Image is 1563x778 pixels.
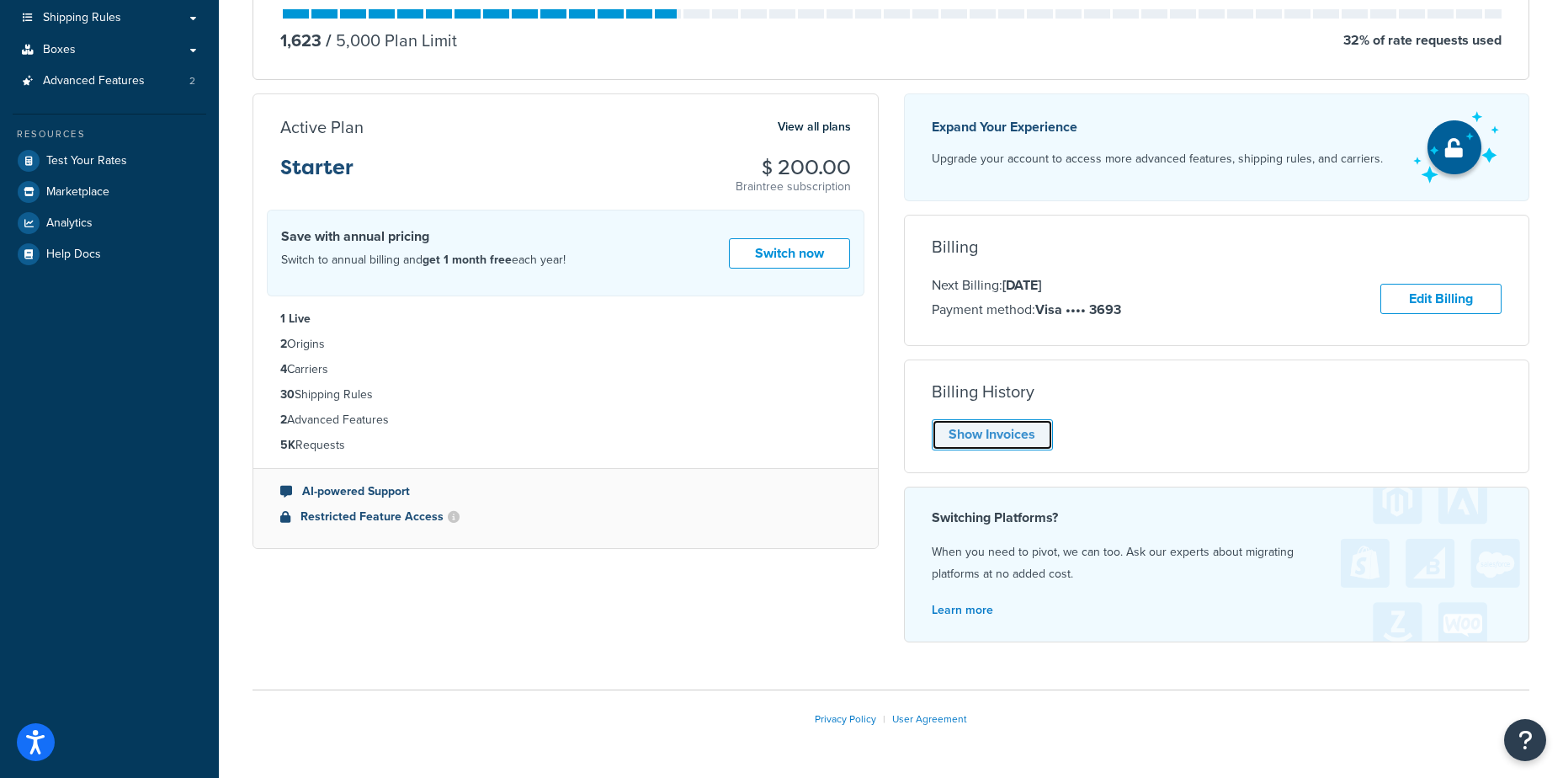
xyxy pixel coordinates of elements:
[280,436,295,454] strong: 5K
[280,157,354,192] h3: Starter
[736,157,851,179] h3: $ 200.00
[280,335,851,354] li: Origins
[46,154,127,168] span: Test Your Rates
[13,146,206,176] a: Test Your Rates
[932,237,978,256] h3: Billing
[46,216,93,231] span: Analytics
[280,360,851,379] li: Carriers
[932,115,1383,139] p: Expand Your Experience
[13,35,206,66] a: Boxes
[281,249,566,271] p: Switch to annual billing and each year!
[43,11,121,25] span: Shipping Rules
[13,3,206,34] a: Shipping Rules
[932,274,1121,296] p: Next Billing:
[932,299,1121,321] p: Payment method:
[1343,29,1502,52] p: 32 % of rate requests used
[43,43,76,57] span: Boxes
[423,251,512,269] strong: get 1 month free
[280,411,851,429] li: Advanced Features
[932,147,1383,171] p: Upgrade your account to access more advanced features, shipping rules, and carriers.
[729,238,850,269] a: Switch now
[815,711,876,727] a: Privacy Policy
[932,508,1502,528] h4: Switching Platforms?
[736,179,851,195] p: Braintree subscription
[13,177,206,207] a: Marketplace
[932,419,1053,450] a: Show Invoices
[326,28,332,53] span: /
[932,541,1502,585] p: When you need to pivot, we can too. Ask our experts about migrating platforms at no added cost.
[281,226,566,247] h4: Save with annual pricing
[778,116,851,138] a: View all plans
[46,185,109,200] span: Marketplace
[904,93,1530,201] a: Expand Your Experience Upgrade your account to access more advanced features, shipping rules, and...
[280,335,287,353] strong: 2
[883,711,885,727] span: |
[13,239,206,269] a: Help Docs
[280,118,364,136] h3: Active Plan
[280,482,851,501] li: AI-powered Support
[1035,300,1121,319] strong: Visa •••• 3693
[892,711,967,727] a: User Agreement
[13,66,206,97] a: Advanced Features 2
[280,386,851,404] li: Shipping Rules
[13,208,206,238] a: Analytics
[280,310,311,328] strong: 1 Live
[280,29,322,52] p: 1,623
[280,508,851,526] li: Restricted Feature Access
[1380,284,1502,315] a: Edit Billing
[322,29,457,52] p: 5,000 Plan Limit
[13,66,206,97] li: Advanced Features
[43,74,145,88] span: Advanced Features
[932,382,1034,401] h3: Billing History
[189,74,195,88] span: 2
[280,360,287,378] strong: 4
[280,436,851,455] li: Requests
[280,411,287,429] strong: 2
[932,601,993,619] a: Learn more
[46,248,101,262] span: Help Docs
[280,386,295,403] strong: 30
[13,127,206,141] div: Resources
[1002,275,1041,295] strong: [DATE]
[1504,719,1546,761] button: Open Resource Center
